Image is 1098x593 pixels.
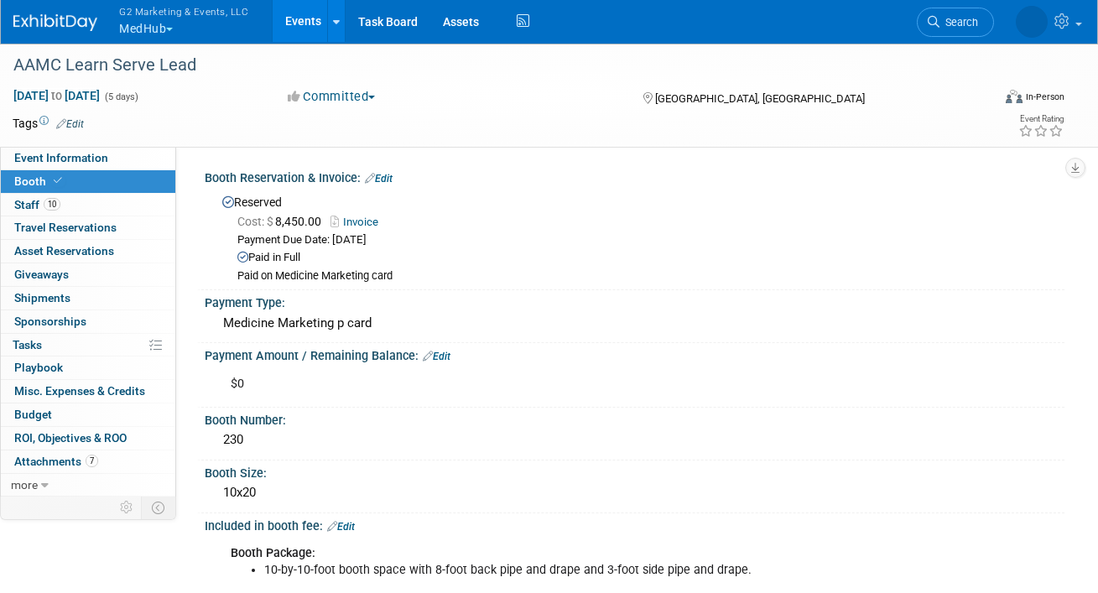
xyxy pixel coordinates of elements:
span: Asset Reservations [14,244,114,257]
span: Travel Reservations [14,221,117,234]
span: G2 Marketing & Events, LLC [119,3,248,20]
span: Giveaways [14,268,69,281]
span: Cost: $ [237,215,275,228]
div: 230 [217,427,1052,453]
i: Booth reservation complete [54,176,62,185]
span: Tasks [13,338,42,351]
a: Sponsorships [1,310,175,333]
span: 10 [44,198,60,211]
a: Search [917,8,994,37]
a: Attachments7 [1,450,175,473]
li: 10-by-10-foot booth space with 8-foot back pipe and drape and 3-foot side pipe and drape. [264,562,886,579]
a: Tasks [1,334,175,356]
a: Staff10 [1,194,175,216]
span: Staff [14,198,60,211]
div: AAMC Learn Serve Lead [8,50,975,81]
span: Budget [14,408,52,421]
a: Travel Reservations [1,216,175,239]
a: Giveaways [1,263,175,286]
span: Attachments [14,455,98,468]
div: Payment Amount / Remaining Balance: [205,343,1064,365]
span: more [11,478,38,492]
a: Misc. Expenses & Credits [1,380,175,403]
span: Search [939,16,978,29]
div: Paid on Medicine Marketing card [237,269,1052,283]
div: Event Format [910,87,1064,112]
div: Payment Type: [205,290,1064,311]
div: Included in booth fee: [205,513,1064,535]
span: Shipments [14,291,70,304]
button: Committed [282,88,382,106]
div: Paid in Full [237,250,1052,266]
a: ROI, Objectives & ROO [1,427,175,450]
span: [GEOGRAPHIC_DATA], [GEOGRAPHIC_DATA] [655,92,865,105]
span: (5 days) [103,91,138,102]
img: ExhibitDay [13,14,97,31]
img: Format-Inperson.png [1006,90,1023,103]
span: [DATE] [DATE] [13,88,101,103]
td: Personalize Event Tab Strip [112,497,142,518]
a: Edit [327,521,355,533]
span: 8,450.00 [237,215,328,228]
div: Booth Size: [205,460,1064,481]
a: more [1,474,175,497]
b: Booth Package: [231,546,315,560]
span: to [49,89,65,102]
td: Tags [13,115,84,132]
span: 7 [86,455,98,467]
div: Payment Due Date: [DATE] [237,232,1052,248]
span: Event Information [14,151,108,164]
a: Edit [423,351,450,362]
a: Booth [1,170,175,193]
div: Event Rating [1018,115,1064,123]
img: Nora McQuillan [1016,6,1048,38]
div: 10x20 [217,480,1052,506]
a: Invoice [330,216,387,228]
div: Reserved [217,190,1052,284]
div: Booth Number: [205,408,1064,429]
a: Edit [365,173,393,185]
td: Toggle Event Tabs [142,497,176,518]
div: Medicine Marketing p card [217,310,1052,336]
a: Shipments [1,287,175,310]
a: Budget [1,403,175,426]
div: $0 [219,367,896,401]
a: Event Information [1,147,175,169]
div: Booth Reservation & Invoice: [205,165,1064,187]
span: ROI, Objectives & ROO [14,431,127,445]
span: Misc. Expenses & Credits [14,384,145,398]
a: Edit [56,118,84,130]
span: Sponsorships [14,315,86,328]
span: Playbook [14,361,63,374]
a: Playbook [1,356,175,379]
a: Asset Reservations [1,240,175,263]
span: Booth [14,174,65,188]
div: In-Person [1025,91,1064,103]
